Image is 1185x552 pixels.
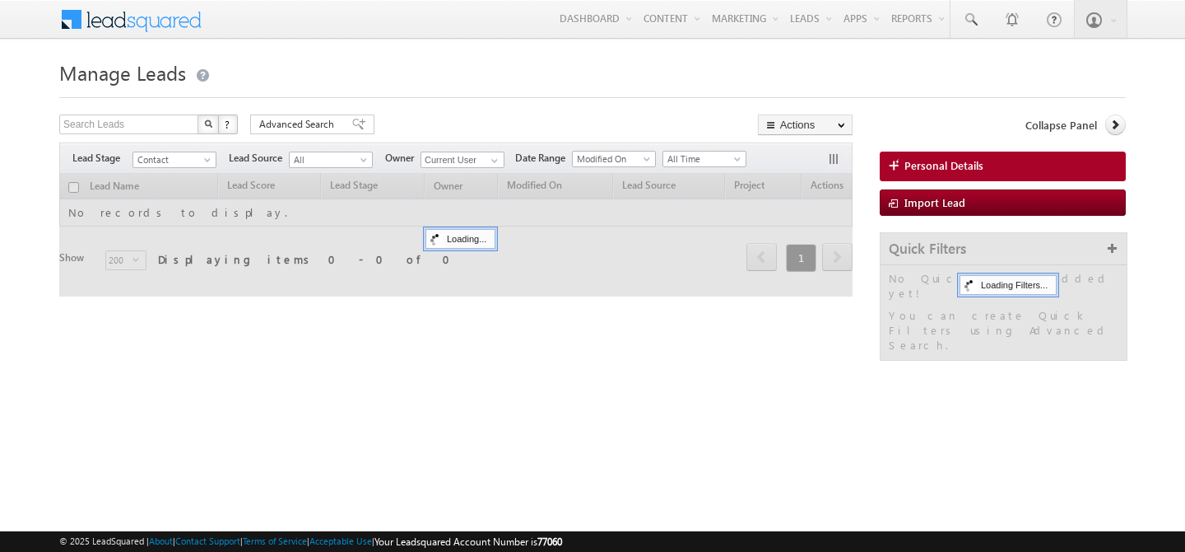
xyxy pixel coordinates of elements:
span: All [290,152,368,167]
span: 77060 [537,536,562,548]
span: Personal Details [904,158,983,173]
a: All [289,152,373,168]
button: ? [218,115,238,134]
img: Search [204,119,212,128]
span: Your Leadsquared Account Number is [374,536,562,548]
span: Modified On [573,152,651,166]
a: About [149,536,173,546]
span: Advanced Search [259,117,339,132]
span: Import Lead [904,195,965,209]
span: © 2025 LeadSquared | | | | | [59,534,562,550]
a: Terms of Service [243,536,307,546]
span: Manage Leads [59,59,186,86]
span: Collapse Panel [1025,118,1097,133]
span: Date Range [515,151,572,166]
div: Loading Filters... [960,275,1057,295]
a: Personal Details [880,152,1126,181]
a: Contact Support [175,536,240,546]
span: All Time [663,152,741,166]
input: Type to Search [421,152,504,168]
a: Contact [132,152,216,168]
span: ? [225,117,232,131]
a: Modified On [572,151,656,167]
a: Acceptable Use [309,536,372,546]
span: Lead Source [229,151,289,166]
a: All Time [662,151,746,167]
span: Owner [385,151,421,166]
div: Loading... [425,229,495,249]
span: Lead Stage [72,151,132,166]
a: Show All Items [482,152,503,169]
button: Actions [758,115,853,135]
span: Contact [133,152,211,167]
